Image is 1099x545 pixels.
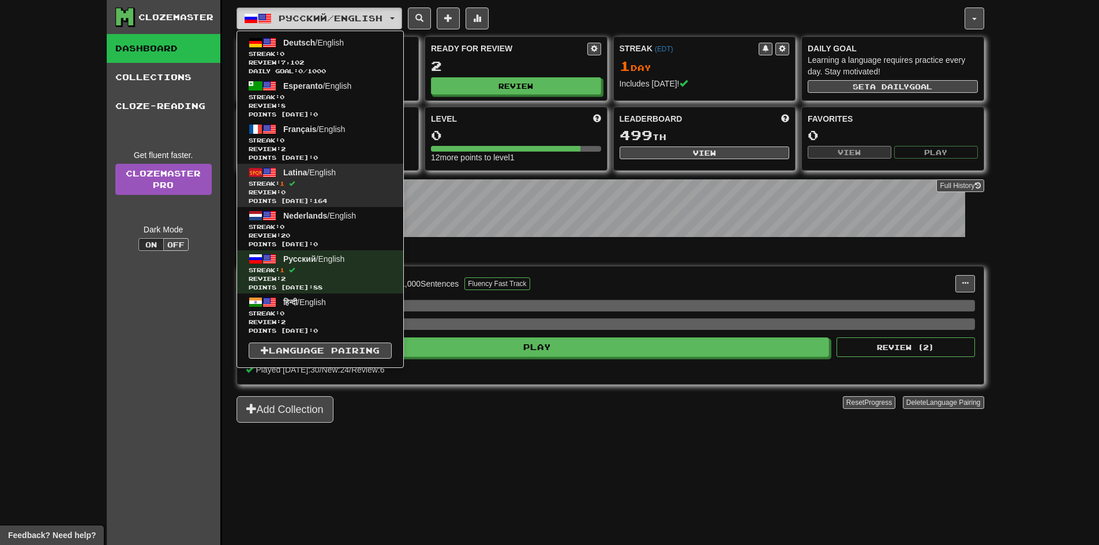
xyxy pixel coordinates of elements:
button: Add sentence to collection [437,7,460,29]
span: Deutsch [283,38,315,47]
span: 499 [620,127,652,143]
span: a daily [870,82,909,91]
span: / English [283,38,344,47]
span: Русский [283,254,316,264]
span: Streak: [249,179,392,188]
button: View [620,146,790,159]
span: / English [283,81,351,91]
div: th [620,128,790,143]
span: New: 24 [322,365,349,374]
span: Nederlands [283,211,327,220]
a: Esperanto/EnglishStreak:0 Review:8Points [DATE]:0 [237,77,403,121]
a: Русский/EnglishStreak:1 Review:2Points [DATE]:88 [237,250,403,294]
button: Review (2) [837,337,975,357]
div: 2 [431,59,601,73]
div: Ready for Review [431,43,587,54]
span: Daily Goal: / 1000 [249,67,392,76]
div: Streak [620,43,759,54]
div: 12 more points to level 1 [431,152,601,163]
button: Search sentences [408,7,431,29]
span: Review: 6 [351,365,385,374]
span: 1 [280,180,284,187]
button: View [808,146,891,159]
a: Français/EnglishStreak:0 Review:2Points [DATE]:0 [237,121,403,164]
span: Points [DATE]: 0 [249,326,392,335]
span: Review: 2 [249,275,392,283]
span: / English [283,211,356,220]
div: Day [620,59,790,74]
span: हिन्दी [283,298,297,307]
span: / English [283,298,326,307]
a: ClozemasterPro [115,164,212,195]
span: / [320,365,322,374]
span: Français [283,125,317,134]
div: Learning a language requires practice every day. Stay motivated! [808,54,978,77]
span: / [349,365,351,374]
span: Review: 7,102 [249,58,392,67]
span: 0 [280,137,284,144]
span: Language Pairing [926,399,980,407]
span: Level [431,113,457,125]
span: 0 [280,93,284,100]
span: Русский / English [279,13,382,23]
span: Esperanto [283,81,322,91]
span: This week in points, UTC [781,113,789,125]
button: More stats [466,7,489,29]
span: Review: 20 [249,231,392,240]
span: Streak: [249,93,392,102]
span: Played [DATE]: 30 [256,365,319,374]
span: 0 [280,50,284,57]
span: 0 [280,223,284,230]
span: Points [DATE]: 164 [249,197,392,205]
button: Play [894,146,978,159]
button: DeleteLanguage Pairing [903,396,984,409]
span: Review: 8 [249,102,392,110]
button: Review [431,77,601,95]
span: Points [DATE]: 0 [249,153,392,162]
div: Dark Mode [115,224,212,235]
span: Streak: [249,309,392,318]
span: / English [283,254,344,264]
span: 1 [620,58,631,74]
span: / English [283,125,345,134]
div: Favorites [808,113,978,125]
a: Latina/EnglishStreak:1 Review:0Points [DATE]:164 [237,164,403,207]
span: 0 [298,67,303,74]
a: Nederlands/EnglishStreak:0 Review:20Points [DATE]:0 [237,207,403,250]
button: Add Collection [237,396,333,423]
div: 0 [808,128,978,142]
div: Get fluent faster. [115,149,212,161]
span: / English [283,168,336,177]
span: Streak: [249,136,392,145]
button: Play [246,337,830,357]
a: Dashboard [107,34,220,63]
a: हिन्दी/EnglishStreak:0 Review:2Points [DATE]:0 [237,294,403,337]
span: Review: 2 [249,145,392,153]
a: (EDT) [655,45,673,53]
button: Seta dailygoal [808,80,978,93]
span: Streak: [249,266,392,275]
a: Language Pairing [249,343,392,359]
span: Score more points to level up [593,113,601,125]
button: Русский/English [237,7,402,29]
span: Review: 0 [249,188,392,197]
span: Points [DATE]: 0 [249,240,392,249]
span: Latina [283,168,307,177]
div: 1,000 Sentences [400,278,459,290]
button: Full History [936,179,984,192]
span: Progress [864,399,892,407]
button: ResetProgress [843,396,895,409]
div: Daily Goal [808,43,978,54]
div: Includes [DATE]! [620,78,790,89]
span: 1 [280,266,284,273]
span: Points [DATE]: 88 [249,283,392,292]
span: 0 [280,310,284,317]
a: Cloze-Reading [107,92,220,121]
div: Clozemaster [138,12,213,23]
button: On [138,238,164,251]
span: Leaderboard [620,113,682,125]
span: Streak: [249,50,392,58]
span: Review: 2 [249,318,392,326]
button: Off [163,238,189,251]
p: In Progress [237,249,984,260]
